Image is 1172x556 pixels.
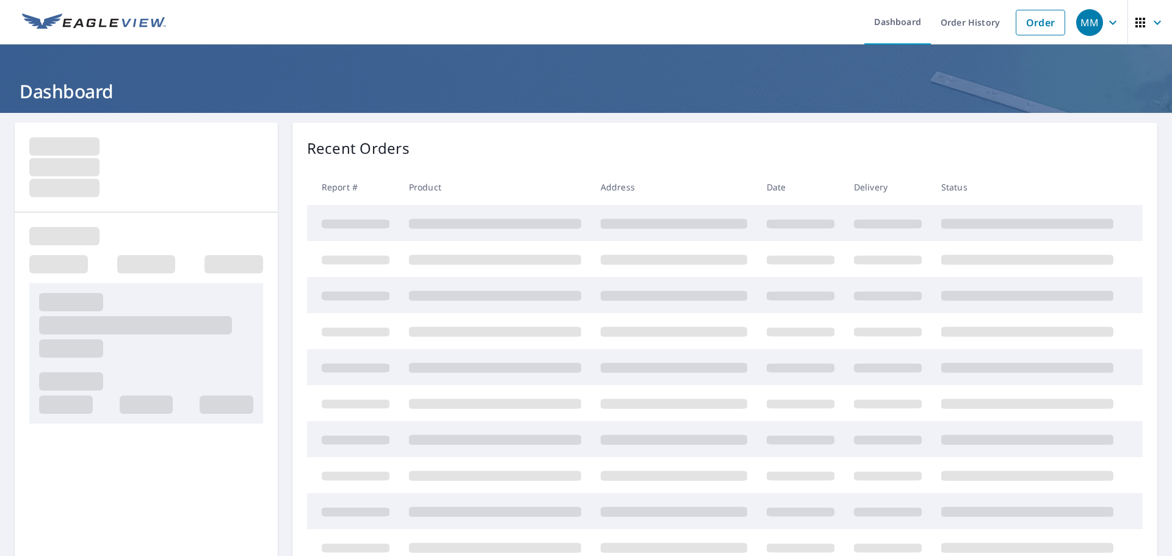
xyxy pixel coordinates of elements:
[931,169,1123,205] th: Status
[1016,10,1065,35] a: Order
[399,169,591,205] th: Product
[307,137,410,159] p: Recent Orders
[22,13,166,32] img: EV Logo
[844,169,931,205] th: Delivery
[15,79,1157,104] h1: Dashboard
[1076,9,1103,36] div: MM
[307,169,399,205] th: Report #
[591,169,757,205] th: Address
[757,169,844,205] th: Date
